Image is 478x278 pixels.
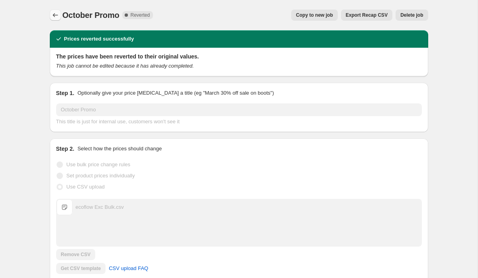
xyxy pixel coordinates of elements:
[396,10,428,21] button: Delete job
[63,11,119,19] span: October Promo
[77,89,274,97] p: Optionally give your price [MEDICAL_DATA] a title (eg "March 30% off sale on boots")
[291,10,338,21] button: Copy to new job
[104,262,153,275] a: CSV upload FAQ
[67,184,105,190] span: Use CSV upload
[50,10,61,21] button: Price change jobs
[56,103,422,116] input: 30% off holiday sale
[130,12,150,18] span: Reverted
[67,173,135,179] span: Set product prices individually
[56,145,74,153] h2: Step 2.
[77,145,162,153] p: Select how the prices should change
[64,35,134,43] h2: Prices reverted successfully
[67,161,130,167] span: Use bulk price change rules
[341,10,392,21] button: Export Recap CSV
[56,119,180,124] span: This title is just for internal use, customers won't see it
[346,12,388,18] span: Export Recap CSV
[296,12,333,18] span: Copy to new job
[56,52,422,60] h2: The prices have been reverted to their original values.
[56,89,74,97] h2: Step 1.
[400,12,423,18] span: Delete job
[56,63,194,69] i: This job cannot be edited because it has already completed.
[109,264,148,272] span: CSV upload FAQ
[76,203,124,211] div: ecoflow Exc Bulk.csv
